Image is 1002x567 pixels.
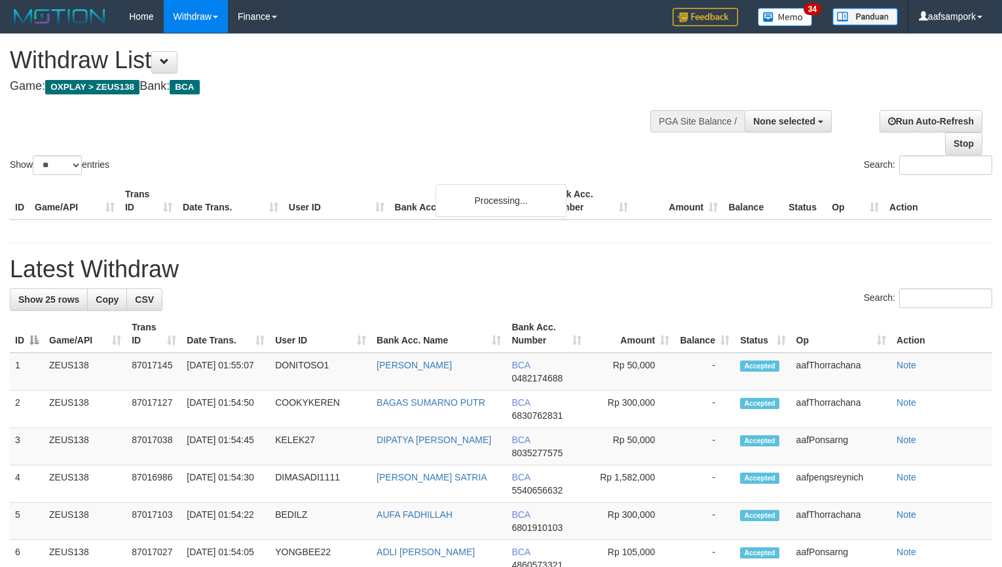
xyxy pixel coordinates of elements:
[377,397,485,408] a: BAGAS SUMARNO PUTR
[96,294,119,305] span: Copy
[10,428,44,465] td: 3
[44,503,126,540] td: ZEUS138
[126,353,181,391] td: 87017145
[791,315,892,353] th: Op: activate to sort column ascending
[511,448,563,458] span: Copy 8035277575 to clipboard
[181,465,270,503] td: [DATE] 01:54:30
[44,428,126,465] td: ZEUS138
[740,473,779,484] span: Accepted
[126,503,181,540] td: 87017103
[377,509,453,520] a: AUFA FADHILLAH
[44,315,126,353] th: Game/API: activate to sort column ascending
[126,315,181,353] th: Trans ID: activate to sort column ascending
[897,547,916,557] a: Note
[723,182,783,220] th: Balance
[270,391,371,428] td: COOKYKEREN
[791,503,892,540] td: aafThorrachana
[897,360,916,370] a: Note
[897,397,916,408] a: Note
[511,522,563,533] span: Copy 6801910103 to clipboard
[10,465,44,503] td: 4
[891,315,992,353] th: Action
[511,472,530,482] span: BCA
[587,391,675,428] td: Rp 300,000
[675,428,735,465] td: -
[44,353,126,391] td: ZEUS138
[544,182,633,220] th: Bank Acc. Number
[675,391,735,428] td: -
[44,465,126,503] td: ZEUS138
[511,360,530,370] span: BCA
[377,472,487,482] a: [PERSON_NAME] SATRIA
[177,182,284,220] th: Date Trans.
[10,182,29,220] th: ID
[745,110,832,132] button: None selected
[270,465,371,503] td: DIMASADI1111
[804,3,821,15] span: 34
[897,435,916,445] a: Note
[897,509,916,520] a: Note
[864,155,992,175] label: Search:
[126,428,181,465] td: 87017038
[270,503,371,540] td: BEDILZ
[45,80,139,94] span: OXPLAY > ZEUS138
[377,435,491,445] a: DIPATYA [PERSON_NAME]
[740,510,779,521] span: Accepted
[126,391,181,428] td: 87017127
[884,182,992,220] th: Action
[864,288,992,308] label: Search:
[791,353,892,391] td: aafThorrachana
[587,353,675,391] td: Rp 50,000
[673,8,738,26] img: Feedback.jpg
[181,503,270,540] td: [DATE] 01:54:22
[511,397,530,408] span: BCA
[740,547,779,558] span: Accepted
[511,373,563,383] span: Copy 0482174688 to clipboard
[511,547,530,557] span: BCA
[791,428,892,465] td: aafPonsarng
[181,391,270,428] td: [DATE] 01:54:50
[181,315,270,353] th: Date Trans.: activate to sort column ascending
[758,8,813,26] img: Button%20Memo.svg
[511,485,563,496] span: Copy 5540656632 to clipboard
[740,398,779,409] span: Accepted
[436,184,566,217] div: Processing...
[33,155,82,175] select: Showentries
[587,315,675,353] th: Amount: activate to sort column ascending
[675,465,735,503] td: -
[18,294,79,305] span: Show 25 rows
[587,503,675,540] td: Rp 300,000
[791,465,892,503] td: aafpengsreynich
[740,361,779,372] span: Accepted
[897,472,916,482] a: Note
[740,435,779,446] span: Accepted
[120,182,177,220] th: Trans ID
[826,182,884,220] th: Op
[735,315,790,353] th: Status: activate to sort column ascending
[10,391,44,428] td: 2
[170,80,199,94] span: BCA
[270,353,371,391] td: DONITOSO1
[945,132,982,155] a: Stop
[10,80,655,93] h4: Game: Bank:
[135,294,154,305] span: CSV
[44,391,126,428] td: ZEUS138
[753,116,815,127] span: None selected
[675,353,735,391] td: -
[181,428,270,465] td: [DATE] 01:54:45
[87,288,127,311] a: Copy
[371,315,506,353] th: Bank Acc. Name: activate to sort column ascending
[10,503,44,540] td: 5
[270,315,371,353] th: User ID: activate to sort column ascending
[390,182,544,220] th: Bank Acc. Name
[633,182,723,220] th: Amount
[29,182,120,220] th: Game/API
[10,47,655,73] h1: Withdraw List
[10,155,109,175] label: Show entries
[832,8,898,26] img: panduan.png
[675,503,735,540] td: -
[880,110,982,132] a: Run Auto-Refresh
[791,391,892,428] td: aafThorrachana
[10,7,109,26] img: MOTION_logo.png
[899,288,992,308] input: Search:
